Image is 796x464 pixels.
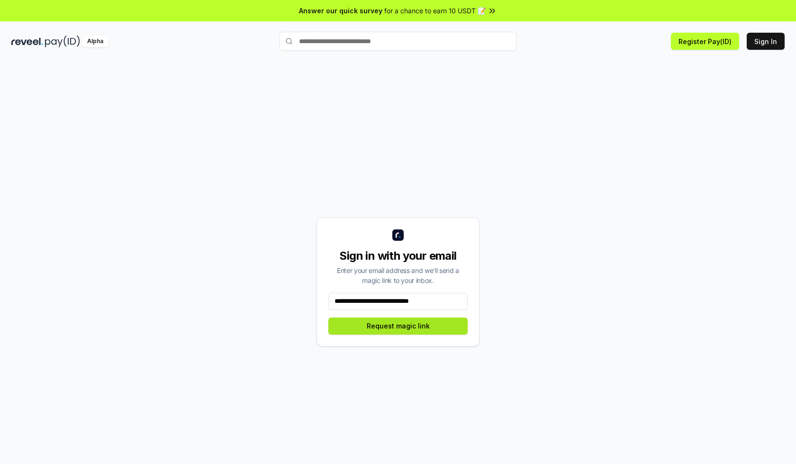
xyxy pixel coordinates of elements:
button: Request magic link [328,318,468,335]
div: Enter your email address and we’ll send a magic link to your inbox. [328,265,468,285]
button: Sign In [747,33,785,50]
img: logo_small [392,229,404,241]
button: Register Pay(ID) [671,33,739,50]
img: pay_id [45,36,80,47]
div: Sign in with your email [328,248,468,264]
span: Answer our quick survey [299,6,382,16]
span: for a chance to earn 10 USDT 📝 [384,6,486,16]
div: Alpha [82,36,109,47]
img: reveel_dark [11,36,43,47]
